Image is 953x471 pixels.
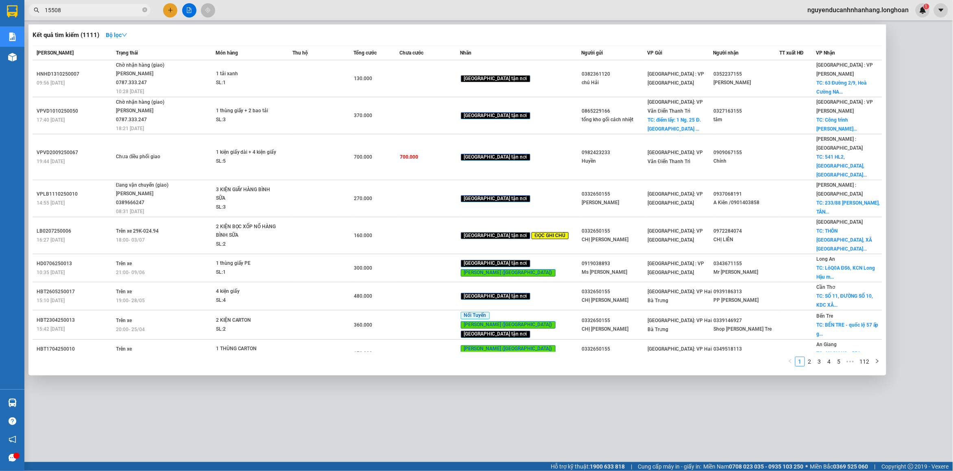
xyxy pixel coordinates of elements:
span: ĐỌC GHI CHÚ [532,232,569,240]
div: 0382361120 [582,70,647,78]
div: VPLB1110250010 [37,190,113,198]
div: [PERSON_NAME] 0787.333.247 [116,70,177,87]
span: 700.000 [400,154,418,160]
div: 1 kiện giấy dài + 4 kiện giấy [216,148,277,157]
div: 2 KIỆN CARTON [216,316,277,325]
span: [GEOGRAPHIC_DATA] tận nơi [461,293,530,300]
div: 0909067155 [714,148,779,157]
span: Ngày in phiếu: 11:20 ngày [51,16,164,25]
span: Long An [816,256,835,262]
span: [GEOGRAPHIC_DATA]: VP Văn Điển Thanh Trì [648,150,703,164]
div: SL: 2 [216,325,277,334]
li: Next Page [872,357,882,366]
span: An Giang [816,342,837,347]
span: [PERSON_NAME] ([GEOGRAPHIC_DATA]) [461,321,556,329]
div: [PERSON_NAME] 0787.333.247 [116,107,177,124]
span: [GEOGRAPHIC_DATA] [816,219,863,225]
span: [GEOGRAPHIC_DATA] tận nơi [461,112,530,120]
span: [GEOGRAPHIC_DATA]: VP [GEOGRAPHIC_DATA] [648,191,703,206]
div: 0332650155 [582,288,647,296]
span: close-circle [142,7,147,12]
div: CHỊ [PERSON_NAME] [582,325,647,334]
div: A Kiên /0901403858 [714,198,779,207]
span: [GEOGRAPHIC_DATA] tận nơi [461,75,530,83]
div: Ms [PERSON_NAME] [582,268,647,277]
span: [GEOGRAPHIC_DATA]: VP Hai Bà Trưng [648,346,712,361]
span: notification [9,436,16,443]
div: HBT2304250013 [37,316,113,325]
div: 1 tải xanh [216,70,277,78]
span: TC: BẾN TRE - quốc lộ 57 ấp g... [816,322,879,337]
div: 4 kiện giấy [216,287,277,296]
div: 0349518113 [714,345,779,353]
div: 0982423233 [582,148,647,157]
span: Thu hộ [293,50,308,56]
span: 15:10 [DATE] [37,298,65,303]
div: SL: 3 [216,203,277,212]
button: Bộ lọcdown [99,28,134,41]
span: [GEOGRAPHIC_DATA] : VP [GEOGRAPHIC_DATA] [648,71,704,86]
span: Trên xe 29K-024.94 [116,228,159,234]
div: CHỊ LIÊN [714,235,779,244]
span: [GEOGRAPHIC_DATA] tận nơi [461,154,530,161]
strong: Bộ lọc [106,32,127,38]
button: right [872,357,882,366]
span: TC: 541 HL2, [GEOGRAPHIC_DATA], [GEOGRAPHIC_DATA]... [816,154,867,178]
div: 0332650155 [582,345,647,353]
li: 1 [795,357,805,366]
span: 10:35 [DATE] [37,270,65,275]
div: HBT1704250010 [37,345,113,353]
span: TT xuất HĐ [779,50,804,56]
span: [PERSON_NAME] : [GEOGRAPHIC_DATA] [816,136,863,151]
div: SL: 3 [216,116,277,124]
span: [GEOGRAPHIC_DATA]: VP [GEOGRAPHIC_DATA] [648,228,703,243]
span: 18:00 - 03/07 [116,237,145,243]
div: [PERSON_NAME] 0389666247 [116,190,177,207]
div: CHỊ [PERSON_NAME] [582,235,647,244]
span: left [788,359,793,364]
div: 0332650155 [582,190,647,198]
div: Mr [PERSON_NAME] [714,268,779,277]
span: 16:27 [DATE] [37,237,65,243]
div: [PERSON_NAME] [714,78,779,87]
span: Nối Tuyến [461,312,490,319]
span: 19:44 [DATE] [37,159,65,164]
span: TC: AN GIANG - 55A [PERSON_NAME]... [816,351,861,365]
div: 0939186313 [714,288,779,296]
span: TC: LôQ0A ĐS6, KCN Long Hậu m... [816,265,875,280]
div: Chờ nhận hàng (giao) [116,98,177,107]
span: CÔNG TY TNHH CHUYỂN PHÁT NHANH BẢO AN [71,28,149,42]
a: 2 [805,357,814,366]
span: [GEOGRAPHIC_DATA] : VP [PERSON_NAME] [816,99,873,114]
li: 5 [834,357,844,366]
li: Next 5 Pages [844,357,857,366]
span: [GEOGRAPHIC_DATA]: VP Hai Bà Trưng [648,318,712,332]
span: 270.000 [354,196,372,201]
span: TC: điểm lấy: 1 Ng. 25 Đ. [GEOGRAPHIC_DATA] ... [648,117,701,132]
span: 17:40 [DATE] [37,117,65,123]
span: 09:56 [DATE] [37,80,65,86]
span: [PERSON_NAME] ([GEOGRAPHIC_DATA]) [461,345,556,353]
span: 360.000 [354,322,372,328]
div: SL: 5 [216,157,277,166]
div: 0332650155 [582,227,647,235]
span: right [875,359,880,364]
span: down [122,32,127,38]
div: Đang vận chuyển (giao) [116,181,177,190]
span: Cần Thơ [816,284,835,290]
span: [GEOGRAPHIC_DATA] tận nơi [461,232,530,240]
span: Nhãn [460,50,472,56]
div: VPVD1010250050 [37,107,113,116]
div: 0339146927 [714,316,779,325]
div: SL: 4 [216,296,277,305]
span: TC: 233/88 [PERSON_NAME], TÂN... [816,200,880,215]
span: Bến Tre [816,313,833,319]
span: Mã đơn: VPTX1510250005 [3,49,123,60]
div: Chính [714,157,779,166]
span: Chưa cước [399,50,423,56]
img: warehouse-icon [8,399,17,407]
div: 0865229166 [582,107,647,116]
div: LB0207250006 [37,227,113,235]
img: solution-icon [8,33,17,41]
div: Shop [PERSON_NAME] Tre [714,325,779,334]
